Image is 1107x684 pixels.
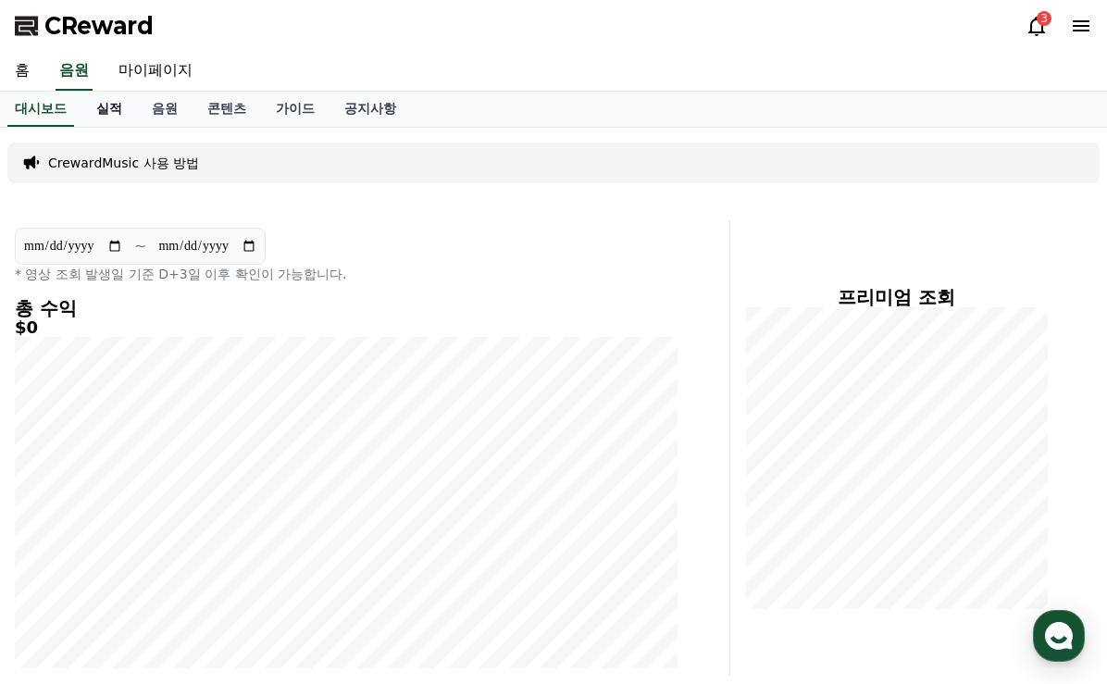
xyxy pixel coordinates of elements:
a: 대시보드 [7,92,74,127]
span: 설정 [286,558,308,573]
a: 3 [1026,15,1048,37]
a: 음원 [137,92,193,127]
span: 홈 [58,558,69,573]
a: 홈 [6,530,122,577]
a: 콘텐츠 [193,92,261,127]
span: 대화 [169,559,192,574]
a: CReward [15,11,154,41]
span: CReward [44,11,154,41]
p: ~ [134,235,146,257]
a: 마이페이지 [104,52,207,91]
h4: 총 수익 [15,298,678,318]
a: 공지사항 [330,92,411,127]
a: 대화 [122,530,239,577]
h5: $0 [15,318,678,337]
p: * 영상 조회 발생일 기준 D+3일 이후 확인이 가능합니다. [15,265,678,283]
a: CrewardMusic 사용 방법 [48,154,199,172]
a: 설정 [239,530,355,577]
a: 실적 [81,92,137,127]
a: 음원 [56,52,93,91]
a: 가이드 [261,92,330,127]
h4: 프리미엄 조회 [745,287,1048,307]
div: 3 [1037,11,1051,26]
